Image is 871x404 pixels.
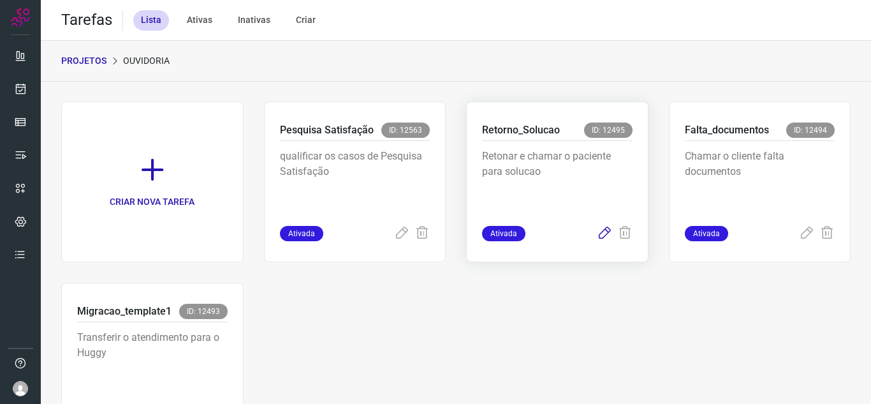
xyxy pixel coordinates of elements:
[110,195,194,209] p: CRIAR NOVA TAREFA
[179,304,228,319] span: ID: 12493
[584,123,633,138] span: ID: 12495
[685,226,728,241] span: Ativada
[685,149,835,213] p: Chamar o cliente falta documentos
[482,226,525,241] span: Ativada
[482,123,560,138] p: Retorno_Solucao
[61,54,106,68] p: PROJETOS
[482,149,633,213] p: Retonar e chamar o paciente para solucao
[786,123,835,138] span: ID: 12494
[11,8,30,27] img: Logo
[133,10,169,31] div: Lista
[288,10,323,31] div: Criar
[179,10,220,31] div: Ativas
[77,330,228,394] p: Transferir o atendimento para o Huggy
[280,226,323,241] span: Ativada
[280,123,374,138] p: Pesquisa Satisfação
[13,381,28,396] img: avatar-user-boy.jpg
[381,123,430,138] span: ID: 12563
[685,123,769,138] p: Falta_documentos
[61,101,244,262] a: CRIAR NOVA TAREFA
[280,149,430,213] p: qualificar os casos de Pesquisa Satisfação
[123,54,170,68] p: Ouvidoria
[230,10,278,31] div: Inativas
[61,11,112,29] h2: Tarefas
[77,304,172,319] p: Migracao_template1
